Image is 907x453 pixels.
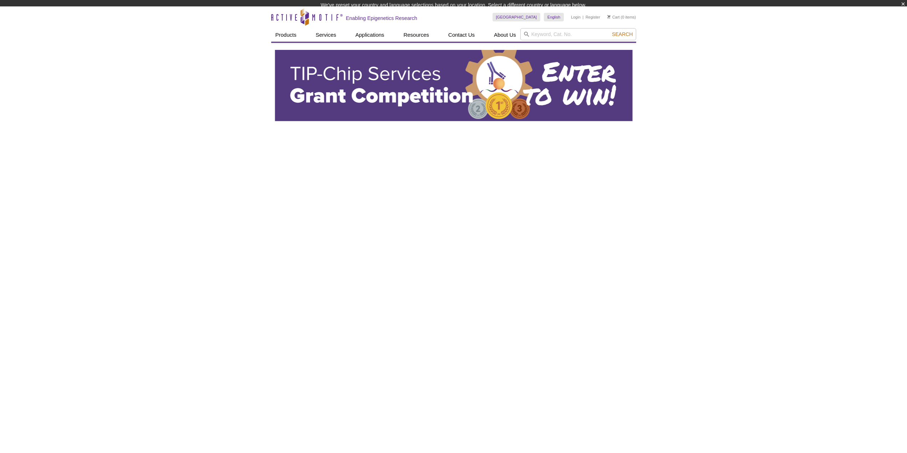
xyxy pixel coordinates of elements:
[346,15,417,21] h2: Enabling Epigenetics Research
[607,15,620,20] a: Cart
[493,13,541,21] a: [GEOGRAPHIC_DATA]
[607,13,636,21] li: (0 items)
[275,50,633,121] img: Active Motif TIP-ChIP Services Grant Competition
[399,28,433,42] a: Resources
[444,28,479,42] a: Contact Us
[571,15,581,20] a: Login
[607,15,610,19] img: Your Cart
[586,15,600,20] a: Register
[612,31,633,37] span: Search
[544,13,564,21] a: English
[351,28,388,42] a: Applications
[490,28,520,42] a: About Us
[520,28,636,40] input: Keyword, Cat. No.
[311,28,341,42] a: Services
[271,28,301,42] a: Products
[583,13,584,21] li: |
[498,5,517,22] img: Change Here
[610,31,635,37] button: Search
